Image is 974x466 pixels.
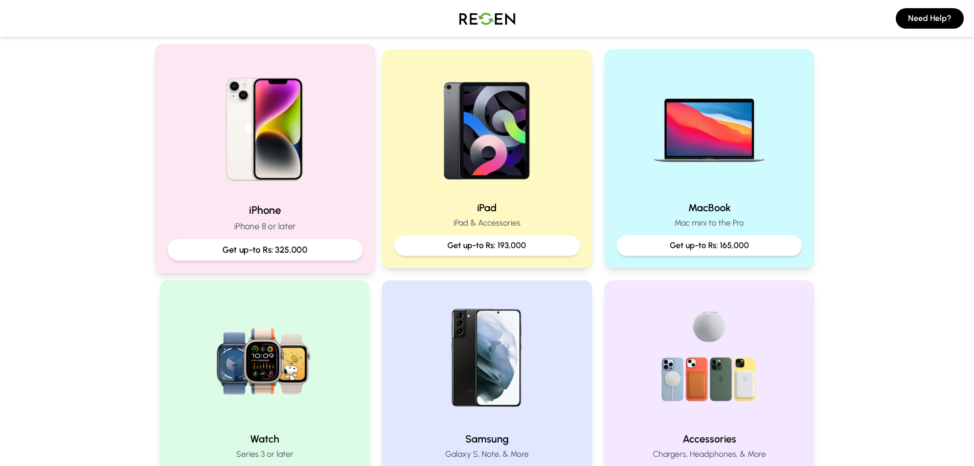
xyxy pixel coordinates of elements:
h2: Samsung [394,432,580,446]
img: Samsung [421,293,552,424]
h2: iPad [394,201,580,215]
p: Mac mini to the Pro [617,217,802,229]
h2: Accessories [617,432,802,446]
p: Series 3 or later [172,448,358,460]
img: Logo [451,4,523,33]
h2: MacBook [617,201,802,215]
img: iPhone [196,57,333,194]
h2: Watch [172,432,358,446]
p: iPhone 8 or later [167,220,362,233]
img: Accessories [644,293,775,424]
p: Chargers, Headphones, & More [617,448,802,460]
button: Need Help? [896,8,964,29]
p: iPad & Accessories [394,217,580,229]
p: Get up-to Rs: 165,000 [625,239,794,252]
p: Get up-to Rs: 193,000 [402,239,572,252]
img: iPad [421,61,552,192]
h2: iPhone [167,203,362,217]
p: Galaxy S, Note, & More [394,448,580,460]
p: Get up-to Rs: 325,000 [176,243,353,256]
img: Watch [199,293,330,424]
img: MacBook [644,61,775,192]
